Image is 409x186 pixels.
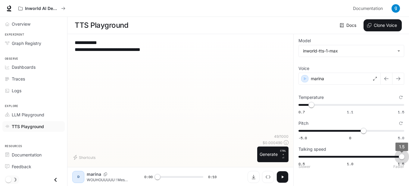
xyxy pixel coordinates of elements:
[393,165,404,169] p: Faster
[73,172,83,182] div: D
[298,66,309,71] p: Voice
[12,112,44,118] span: LLM Playground
[298,147,326,151] p: Talking speed
[364,19,402,31] button: Clone Voice
[5,176,11,183] span: Dark mode toggle
[144,174,153,180] span: 0:00
[25,6,59,11] p: Inworld AI Demos
[280,149,286,156] p: CTRL +
[12,76,25,82] span: Traces
[75,19,128,31] h1: TTS Playground
[2,109,65,120] a: LLM Playground
[87,177,130,182] p: WOUHOUUUUU ! Mes cheveux ont ENFIN poussé !🌱💖💫
[349,135,351,140] span: 0
[298,121,308,125] p: Pitch
[72,153,98,162] button: Shortcuts
[353,5,383,12] span: Documentation
[12,40,41,46] span: Graph Registry
[2,121,65,132] a: TTS Playground
[298,109,305,115] span: 0.7
[101,172,110,176] button: Copy Voice ID
[12,64,36,70] span: Dashboards
[12,87,21,94] span: Logs
[398,161,404,166] span: 1.5
[2,62,65,72] a: Dashboards
[390,2,402,14] button: User avatar
[398,120,404,127] button: Reset to default
[208,174,217,180] span: 0:10
[280,149,286,160] p: ⏎
[303,48,394,54] div: inworld-tts-1-max
[12,152,42,158] span: Documentation
[347,161,353,166] span: 1.0
[351,2,387,14] a: Documentation
[12,21,30,27] span: Overview
[16,2,68,14] button: All workspaces
[2,19,65,29] a: Overview
[2,74,65,84] a: Traces
[298,39,311,43] p: Model
[87,171,101,177] p: marina
[398,135,404,140] span: 5.0
[339,19,359,31] a: Docs
[2,150,65,160] a: Documentation
[49,174,62,186] button: Close drawer
[2,38,65,49] a: Graph Registry
[257,147,289,162] button: GenerateCTRL +⏎
[262,171,274,183] button: Inspect
[299,45,404,57] div: inworld-tts-1-max
[392,4,400,13] img: User avatar
[398,109,404,115] span: 1.5
[12,123,44,130] span: TTS Playground
[398,94,404,101] button: Reset to default
[298,161,305,166] span: 0.5
[399,144,404,149] span: 1.5
[12,163,31,170] span: Feedback
[298,135,307,140] span: -5.0
[311,76,324,82] p: marina
[347,109,353,115] span: 1.1
[2,161,65,172] a: Feedback
[2,85,65,96] a: Logs
[248,171,260,183] button: Download audio
[298,95,324,99] p: Temperature
[298,165,311,169] p: Slower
